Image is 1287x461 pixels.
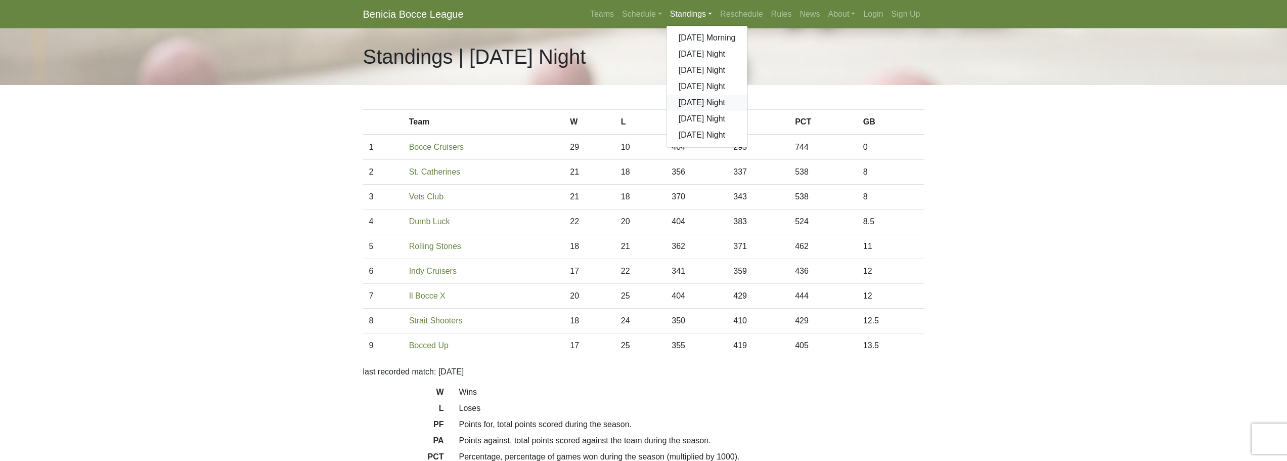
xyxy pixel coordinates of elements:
[363,259,403,284] td: 6
[409,267,457,275] a: Indy Cruisers
[409,167,460,176] a: St. Catherines
[857,284,924,309] td: 12
[452,435,932,447] dd: Points against, total points scored against the team during the season.
[409,242,461,250] a: Rolling Stones
[887,4,924,24] a: Sign Up
[789,160,857,185] td: 538
[356,402,452,418] dt: L
[356,435,452,451] dt: PA
[564,333,615,358] td: 17
[727,309,789,333] td: 410
[665,185,727,209] td: 370
[667,95,748,111] a: [DATE] Night
[363,135,403,160] td: 1
[363,333,403,358] td: 9
[857,160,924,185] td: 8
[665,333,727,358] td: 355
[727,209,789,234] td: 383
[667,111,748,127] a: [DATE] Night
[665,284,727,309] td: 404
[667,62,748,78] a: [DATE] Night
[824,4,860,24] a: About
[409,341,449,350] a: Bocced Up
[667,78,748,95] a: [DATE] Night
[403,110,564,135] th: Team
[727,110,789,135] th: PA
[615,333,666,358] td: 25
[789,333,857,358] td: 405
[789,284,857,309] td: 444
[615,185,666,209] td: 18
[857,209,924,234] td: 8.5
[667,127,748,143] a: [DATE] Night
[409,291,446,300] a: Il Bocce X
[615,309,666,333] td: 24
[409,192,443,201] a: Vets Club
[409,217,450,226] a: Dumb Luck
[857,234,924,259] td: 11
[767,4,796,24] a: Rules
[666,4,716,24] a: Standings
[665,259,727,284] td: 341
[363,45,586,69] h1: Standings | [DATE] Night
[452,418,932,431] dd: Points for, total points scored during the season.
[727,234,789,259] td: 371
[665,135,727,160] td: 404
[363,366,924,378] p: last recorded match: [DATE]
[667,30,748,46] a: [DATE] Morning
[727,333,789,358] td: 419
[564,110,615,135] th: W
[452,386,932,398] dd: Wins
[363,234,403,259] td: 5
[727,284,789,309] td: 429
[859,4,887,24] a: Login
[564,259,615,284] td: 17
[857,309,924,333] td: 12.5
[363,185,403,209] td: 3
[666,25,748,148] div: Standings
[564,309,615,333] td: 18
[857,259,924,284] td: 12
[857,333,924,358] td: 13.5
[615,160,666,185] td: 18
[789,110,857,135] th: PCT
[363,4,464,24] a: Benicia Bocce League
[356,386,452,402] dt: W
[356,418,452,435] dt: PF
[409,316,463,325] a: Strait Shooters
[857,135,924,160] td: 0
[564,234,615,259] td: 18
[665,160,727,185] td: 356
[615,135,666,160] td: 10
[789,234,857,259] td: 462
[618,4,666,24] a: Schedule
[796,4,824,24] a: News
[789,259,857,284] td: 436
[667,46,748,62] a: [DATE] Night
[615,284,666,309] td: 25
[727,185,789,209] td: 343
[716,4,767,24] a: Reschedule
[586,4,618,24] a: Teams
[665,309,727,333] td: 350
[789,209,857,234] td: 524
[615,110,666,135] th: L
[727,160,789,185] td: 337
[564,160,615,185] td: 21
[665,234,727,259] td: 362
[789,185,857,209] td: 538
[789,309,857,333] td: 429
[727,135,789,160] td: 295
[363,209,403,234] td: 4
[789,135,857,160] td: 744
[857,110,924,135] th: GB
[564,284,615,309] td: 20
[564,185,615,209] td: 21
[665,209,727,234] td: 404
[452,402,932,414] dd: Loses
[363,284,403,309] td: 7
[615,259,666,284] td: 22
[857,185,924,209] td: 8
[564,209,615,234] td: 22
[363,160,403,185] td: 2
